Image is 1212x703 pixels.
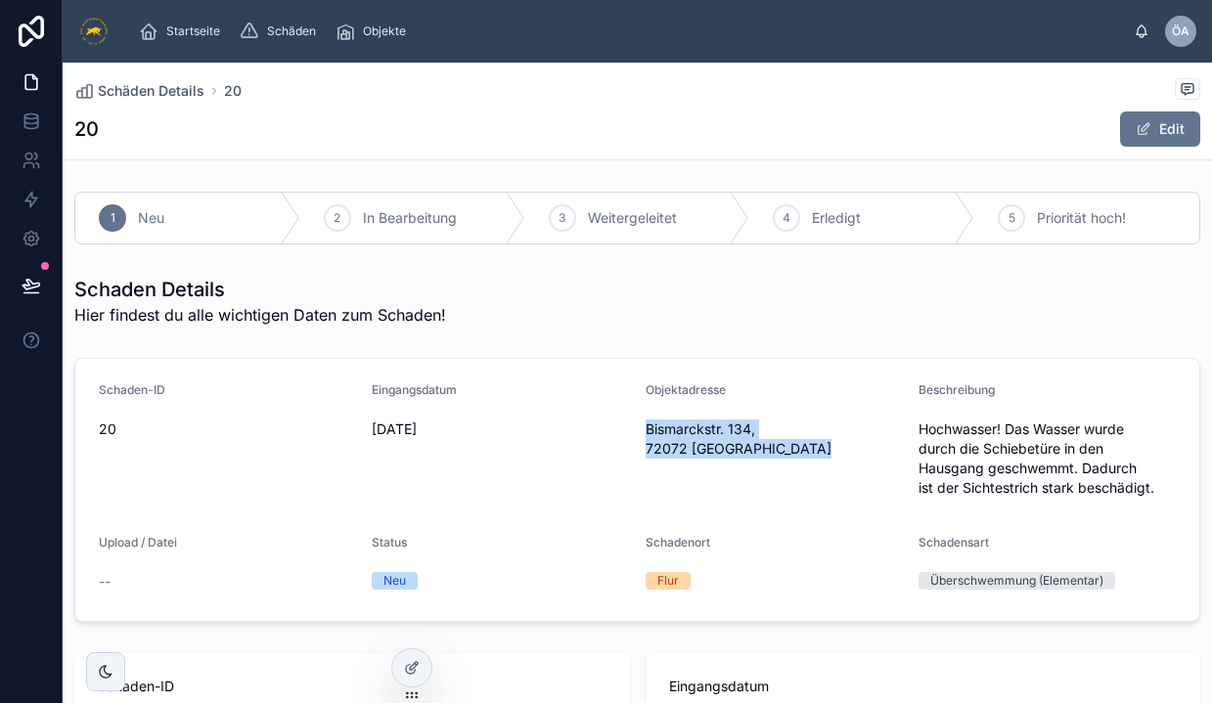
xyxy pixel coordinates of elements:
[559,210,565,226] span: 3
[111,210,115,226] span: 1
[99,382,165,397] span: Schaden-ID
[383,572,406,590] div: Neu
[125,10,1134,53] div: scrollable content
[930,572,1103,590] div: Überschwemmung (Elementar)
[646,382,726,397] span: Objektadresse
[99,535,177,549] span: Upload / Datei
[812,208,861,228] span: Erledigt
[133,14,234,49] a: Startseite
[646,535,710,549] span: Schadenort
[1120,111,1200,147] button: Edit
[99,572,111,592] span: --
[74,276,446,303] h1: Schaden Details
[74,115,99,143] h1: 20
[78,16,110,47] img: App logo
[98,81,204,101] span: Schäden Details
[363,23,406,39] span: Objekte
[919,382,995,397] span: Beschreibung
[138,208,164,228] span: Neu
[334,210,340,226] span: 2
[224,81,242,101] a: 20
[99,419,356,439] span: 20
[372,419,629,439] span: [DATE]
[669,677,1178,696] span: Eingangsdatum
[588,208,677,228] span: Weitergeleitet
[267,23,316,39] span: Schäden
[919,535,989,549] span: Schadensart
[166,23,220,39] span: Startseite
[919,419,1176,498] span: Hochwasser! Das Wasser wurde durch die Schiebetüre in den Hausgang geschwemmt. Dadurch ist der Si...
[646,419,903,459] span: Bismarckstr. 134, 72072 [GEOGRAPHIC_DATA]
[1037,208,1126,228] span: Priorität hoch!
[657,572,679,590] div: Flur
[363,208,457,228] span: In Bearbeitung
[234,14,330,49] a: Schäden
[98,677,606,696] span: Schaden-ID
[372,535,407,549] span: Status
[783,210,790,226] span: 4
[1009,210,1015,226] span: 5
[1172,23,1190,39] span: ÖA
[330,14,420,49] a: Objekte
[74,81,204,101] a: Schäden Details
[74,303,446,327] span: Hier findest du alle wichtigen Daten zum Schaden!
[372,382,457,397] span: Eingangsdatum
